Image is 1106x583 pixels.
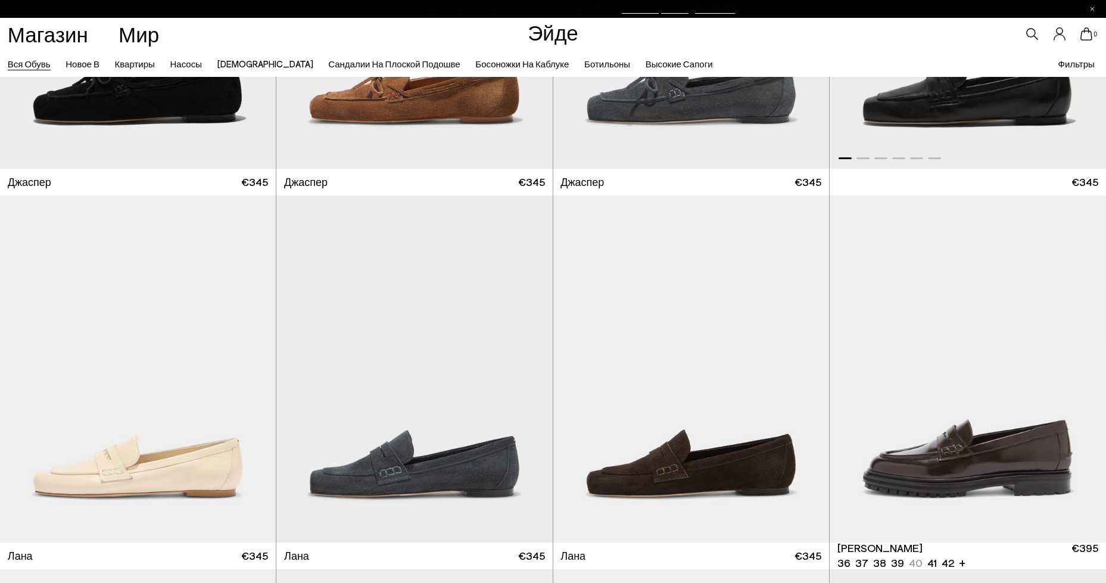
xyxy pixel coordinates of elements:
a: [DEMOGRAPHIC_DATA] [217,58,313,69]
a: €345 [830,169,1106,196]
ya-tr-span: €345 [518,175,545,188]
a: Высокие Сапоги [646,58,713,69]
li: 36 [837,556,850,570]
li: 41 [927,556,937,570]
img: Мокасины Леона [830,196,1106,542]
a: Мир [119,24,159,45]
ya-tr-span: Джаспер [8,175,51,188]
a: Магазин [8,24,88,45]
ya-tr-span: €345 [241,175,268,188]
a: Насосы [170,58,201,69]
ya-tr-span: €345 [241,549,268,562]
a: Ботильоны [584,58,630,69]
a: Лана €345 [276,542,552,569]
span: €345 [518,548,545,563]
div: 1 / 6 [830,196,1106,542]
ya-tr-span: Фильтры [1058,58,1095,69]
ya-tr-span: €395 [1071,541,1098,554]
li: 37 [855,556,868,570]
ya-tr-span: Мир [119,21,159,46]
span: 0 [1092,31,1098,38]
img: Замшевые лоферы Lana [276,196,552,542]
a: Эйде [528,20,578,45]
a: Квартиры [115,58,155,69]
span: Лана [560,548,585,563]
a: Новое в [66,58,99,69]
a: Джаспер €345 [553,169,829,196]
a: 6 / 6 1 / 6 2 / 6 3 / 6 4 / 6 5 / 6 6 / 6 1 / 6 Следующий слайд Предыдущий слайд [830,196,1106,542]
li: 38 [873,556,886,570]
ya-tr-span: €345 [1071,175,1098,188]
ya-tr-span: [PERSON_NAME] [837,541,923,554]
ul: вариант [837,556,951,570]
li: + [959,554,965,570]
a: [PERSON_NAME] 36 37 38 39 40 41 42 + €395 [830,542,1106,569]
a: Джаспер €345 [276,169,552,196]
li: 42 [942,556,954,570]
span: Перейдите по ссылке /collections/ss25-final-sizes [622,4,736,14]
span: €345 [795,548,821,563]
ya-tr-span: Лана [8,549,33,562]
ya-tr-span: Магазин [8,21,88,46]
ya-tr-span: Джаспер [284,175,328,188]
ya-tr-span: Джаспер [560,175,604,188]
span: Лана [284,548,309,563]
img: Замшевые лоферы Lana [553,196,829,542]
ya-tr-span: Окончательные размеры | Дополнительная скидка 15 % [371,4,613,14]
a: Вся Обувь [8,58,51,69]
a: 0 [1080,27,1092,41]
li: 39 [891,556,904,570]
ya-tr-span: Используйте код EXTRA15 [622,4,736,14]
a: Сандалии на плоской подошве [328,58,460,69]
a: Босоножки на каблуке [475,58,569,69]
ya-tr-span: €345 [795,175,821,188]
a: Лана €345 [553,542,829,569]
